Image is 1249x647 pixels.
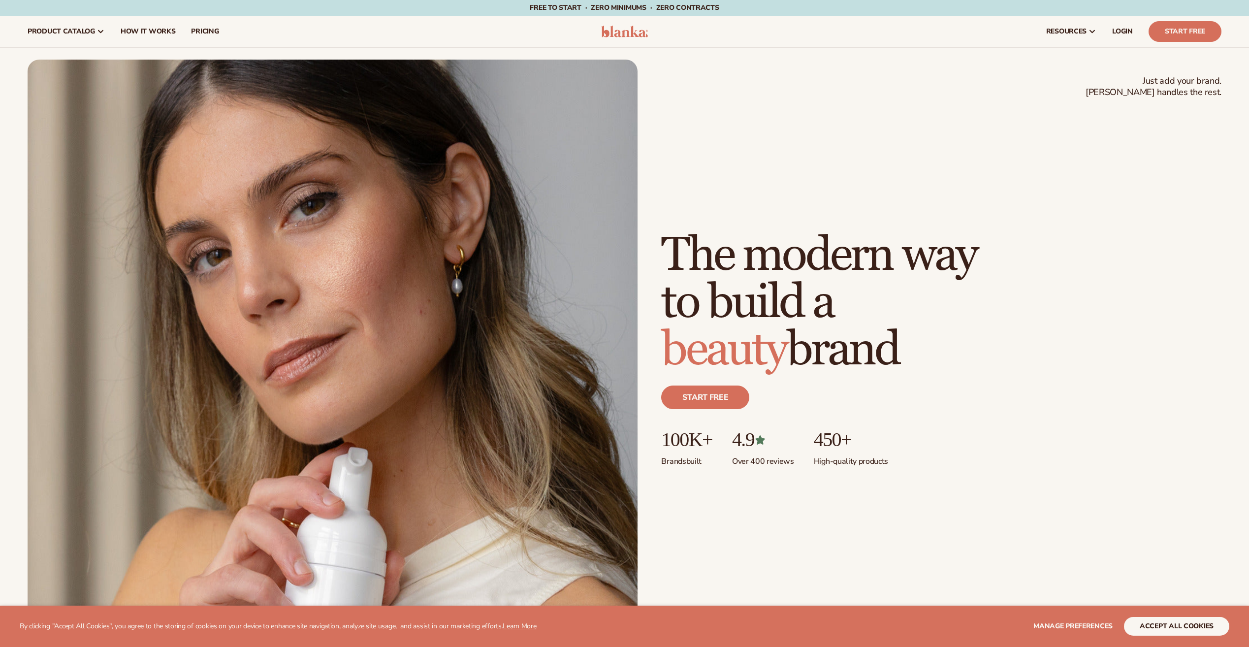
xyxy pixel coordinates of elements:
p: High-quality products [814,451,888,467]
a: Start Free [1149,21,1221,42]
a: pricing [183,16,226,47]
span: product catalog [28,28,95,35]
span: LOGIN [1112,28,1133,35]
a: product catalog [20,16,113,47]
span: pricing [191,28,219,35]
button: accept all cookies [1124,617,1229,636]
p: Brands built [661,451,712,467]
a: resources [1038,16,1104,47]
h1: The modern way to build a brand [661,232,976,374]
p: By clicking "Accept All Cookies", you agree to the storing of cookies on your device to enhance s... [20,622,537,631]
p: 100K+ [661,429,712,451]
span: Manage preferences [1033,621,1113,631]
a: How It Works [113,16,184,47]
p: 4.9 [732,429,794,451]
span: How It Works [121,28,176,35]
a: Learn More [503,621,536,631]
p: 450+ [814,429,888,451]
a: LOGIN [1104,16,1141,47]
span: Free to start · ZERO minimums · ZERO contracts [530,3,719,12]
button: Manage preferences [1033,617,1113,636]
img: logo [601,26,648,37]
span: Just add your brand. [PERSON_NAME] handles the rest. [1086,75,1221,98]
p: Over 400 reviews [732,451,794,467]
span: beauty [661,321,786,379]
span: resources [1046,28,1087,35]
a: Start free [661,386,749,409]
